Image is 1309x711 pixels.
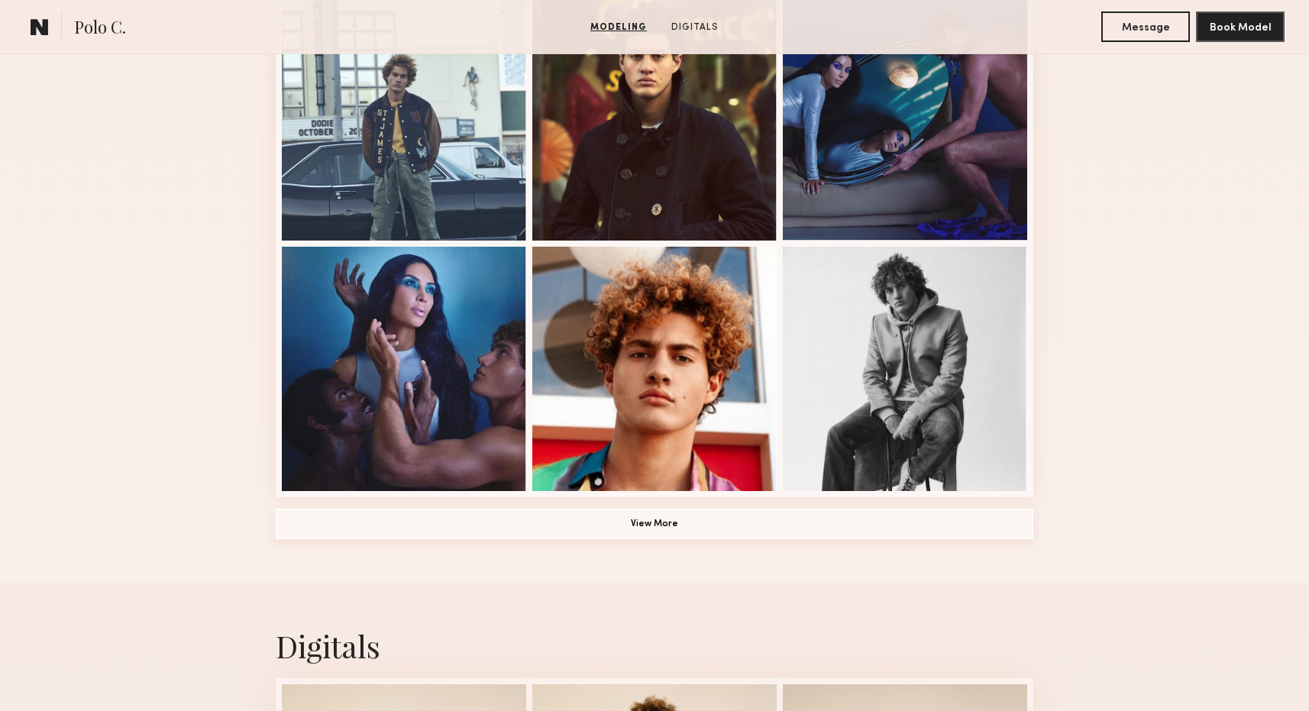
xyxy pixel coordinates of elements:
div: Digitals [276,625,1033,666]
a: Digitals [665,21,725,34]
span: Polo C. [74,15,126,42]
button: View More [276,509,1033,539]
button: Message [1101,11,1190,42]
a: Book Model [1196,20,1285,33]
a: Modeling [584,21,653,34]
button: Book Model [1196,11,1285,42]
